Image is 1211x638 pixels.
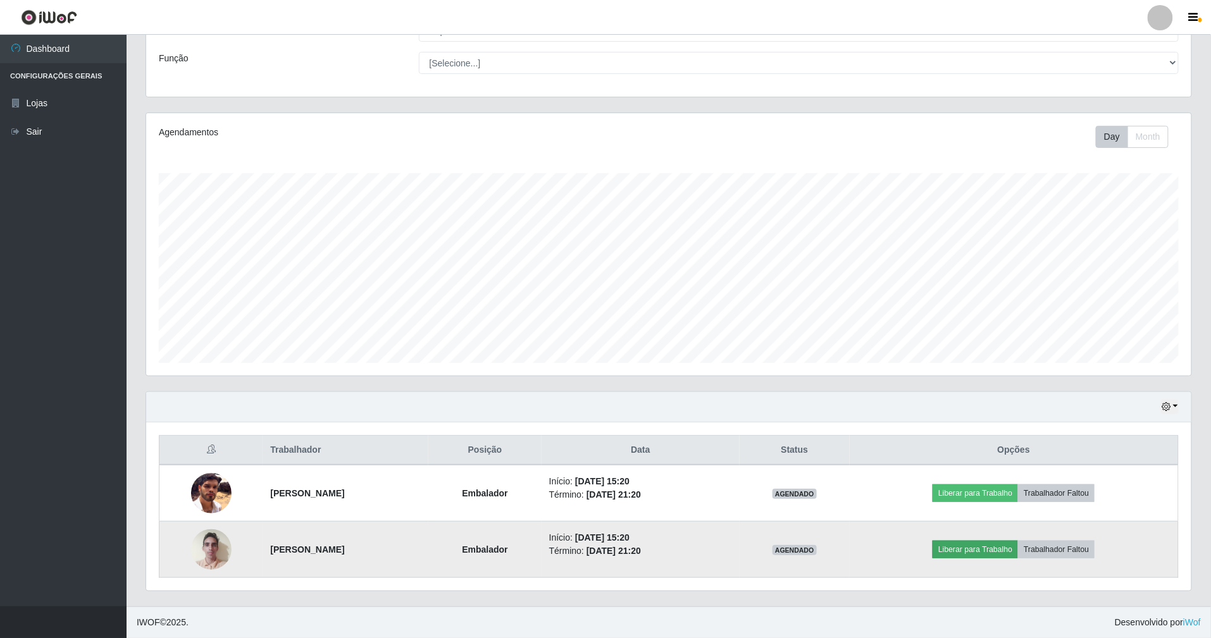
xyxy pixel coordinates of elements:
img: CoreUI Logo [21,9,77,25]
span: IWOF [137,617,160,627]
button: Day [1096,126,1128,148]
time: [DATE] 15:20 [575,476,630,486]
th: Posição [428,436,541,465]
strong: Embalador [462,544,507,555]
li: Término: [549,544,732,558]
time: [DATE] 21:20 [587,546,641,556]
img: 1734717801679.jpeg [191,473,232,513]
th: Trabalhador [263,436,428,465]
button: Trabalhador Faltou [1018,541,1095,558]
a: iWof [1183,617,1201,627]
li: Início: [549,531,732,544]
img: 1740100256031.jpeg [191,522,232,576]
button: Month [1127,126,1169,148]
strong: [PERSON_NAME] [270,488,344,498]
th: Data [542,436,740,465]
th: Status [740,436,849,465]
strong: [PERSON_NAME] [270,544,344,555]
div: First group [1096,126,1169,148]
div: Toolbar with button groups [1096,126,1179,148]
th: Opções [850,436,1179,465]
strong: Embalador [462,488,507,498]
span: Desenvolvido por [1115,616,1201,629]
button: Liberar para Trabalho [933,541,1018,558]
time: [DATE] 21:20 [587,489,641,500]
button: Trabalhador Faltou [1018,484,1095,502]
label: Função [159,52,189,65]
li: Início: [549,475,732,488]
li: Término: [549,488,732,501]
time: [DATE] 15:20 [575,532,630,543]
span: © 2025 . [137,616,189,629]
button: Liberar para Trabalho [933,484,1018,502]
span: AGENDADO [773,545,817,555]
span: AGENDADO [773,489,817,499]
div: Agendamentos [159,126,573,139]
